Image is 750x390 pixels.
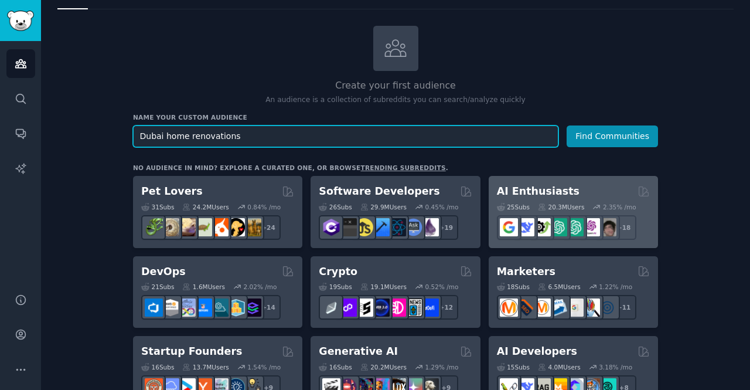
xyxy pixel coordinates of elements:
img: software [339,218,357,236]
img: 0xPolygon [339,299,357,317]
h2: Startup Founders [141,344,242,359]
div: + 14 [256,295,281,320]
div: 1.22 % /mo [599,283,632,291]
img: Docker_DevOps [178,299,196,317]
div: 6.5M Users [538,283,581,291]
h2: Create your first audience [133,79,658,93]
img: OpenAIDev [582,218,600,236]
img: DevOpsLinks [194,299,212,317]
img: AItoolsCatalog [533,218,551,236]
img: defiblockchain [388,299,406,317]
div: 1.29 % /mo [425,363,459,371]
img: OnlineMarketing [598,299,616,317]
img: platformengineering [210,299,229,317]
div: 26 Sub s [319,203,352,211]
div: 29.9M Users [360,203,407,211]
div: 20.3M Users [538,203,584,211]
div: 2.02 % /mo [244,283,277,291]
img: ethfinance [322,299,340,317]
h2: Crypto [319,264,357,279]
input: Pick a short name, like "Digital Marketers" or "Movie-Goers" [133,126,558,147]
a: trending subreddits [360,164,445,171]
img: herpetology [145,218,163,236]
div: No audience in mind? Explore a curated one, or browse . [133,164,448,172]
img: AWS_Certified_Experts [161,299,179,317]
img: MarketingResearch [582,299,600,317]
div: 21 Sub s [141,283,174,291]
h3: Name your custom audience [133,113,658,121]
div: 25 Sub s [497,203,530,211]
h2: Software Developers [319,184,439,199]
div: + 19 [434,215,458,240]
div: + 11 [612,295,636,320]
div: 0.84 % /mo [247,203,281,211]
div: 4.0M Users [538,363,581,371]
img: AskMarketing [533,299,551,317]
img: CryptoNews [404,299,422,317]
img: DeepSeek [516,218,534,236]
h2: AI Developers [497,344,577,359]
img: ArtificalIntelligence [598,218,616,236]
img: defi_ [421,299,439,317]
div: 31 Sub s [141,203,174,211]
h2: Pet Lovers [141,184,203,199]
div: 18 Sub s [497,283,530,291]
h2: Generative AI [319,344,398,359]
img: PlatformEngineers [243,299,261,317]
div: + 12 [434,295,458,320]
p: An audience is a collection of subreddits you can search/analyze quickly [133,95,658,106]
img: GummySearch logo [7,11,34,31]
div: 19 Sub s [319,283,352,291]
div: + 18 [612,215,636,240]
div: 20.2M Users [360,363,407,371]
img: content_marketing [500,299,518,317]
img: ballpython [161,218,179,236]
img: Emailmarketing [549,299,567,317]
img: ethstaker [355,299,373,317]
img: web3 [371,299,390,317]
img: aws_cdk [227,299,245,317]
img: GoogleGeminiAI [500,218,518,236]
img: elixir [421,218,439,236]
img: cockatiel [210,218,229,236]
img: leopardgeckos [178,218,196,236]
img: reactnative [388,218,406,236]
img: azuredevops [145,299,163,317]
div: 19.1M Users [360,283,407,291]
img: csharp [322,218,340,236]
img: iOSProgramming [371,218,390,236]
div: 0.52 % /mo [425,283,459,291]
div: 16 Sub s [141,363,174,371]
img: chatgpt_prompts_ [565,218,584,236]
h2: DevOps [141,264,186,279]
img: chatgpt_promptDesign [549,218,567,236]
img: AskComputerScience [404,218,422,236]
div: 16 Sub s [319,363,352,371]
div: 0.45 % /mo [425,203,459,211]
img: turtle [194,218,212,236]
img: PetAdvice [227,218,245,236]
div: 3.18 % /mo [599,363,632,371]
h2: AI Enthusiasts [497,184,579,199]
div: 13.7M Users [182,363,229,371]
img: bigseo [516,299,534,317]
div: 15 Sub s [497,363,530,371]
div: 1.54 % /mo [247,363,281,371]
img: googleads [565,299,584,317]
div: 24.2M Users [182,203,229,211]
div: 2.35 % /mo [603,203,636,211]
button: Find Communities [567,126,658,147]
h2: Marketers [497,264,555,279]
div: + 24 [256,215,281,240]
div: 1.6M Users [182,283,225,291]
img: learnjavascript [355,218,373,236]
img: dogbreed [243,218,261,236]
